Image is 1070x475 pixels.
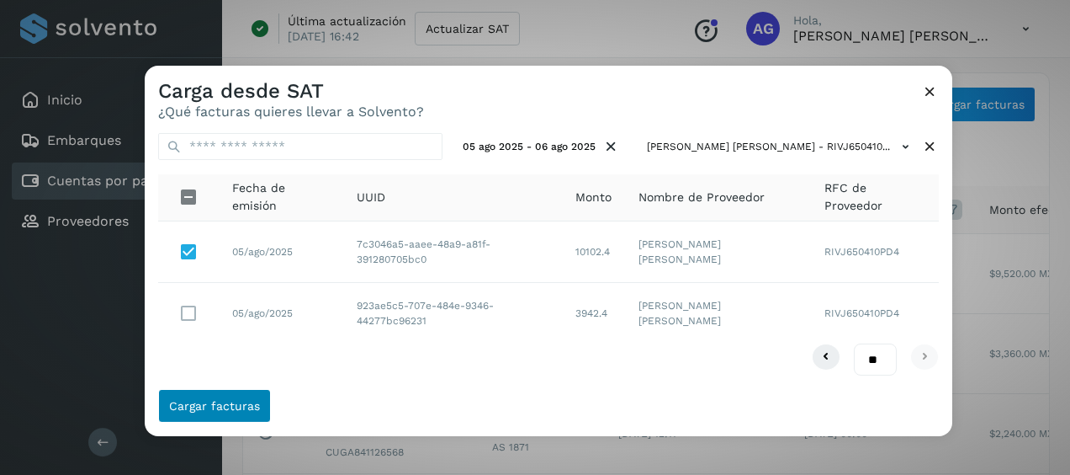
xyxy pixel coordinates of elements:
[625,221,811,283] td: [PERSON_NAME] [PERSON_NAME]
[343,221,562,283] td: 7c3046a5-aaee-48a9-a81f-391280705bc0
[640,133,921,161] button: [PERSON_NAME] [PERSON_NAME] - RIVJ650410...
[357,189,385,206] span: UUID
[158,104,424,120] p: ¿Qué facturas quieres llevar a Solvento?
[232,179,330,215] span: Fecha de emisión
[158,389,271,423] button: Cargar facturas
[638,189,765,206] span: Nombre de Proveedor
[575,189,612,206] span: Monto
[219,283,343,344] td: 05/ago/2025
[811,283,939,344] td: RIVJ650410PD4
[562,283,625,344] td: 3942.4
[824,179,925,215] span: RFC de Proveedor
[219,221,343,283] td: 05/ago/2025
[169,400,260,412] span: Cargar facturas
[456,133,627,161] button: 05 ago 2025 - 06 ago 2025
[625,283,811,344] td: [PERSON_NAME] [PERSON_NAME]
[158,79,424,104] h3: Carga desde SAT
[343,283,562,344] td: 923ae5c5-707e-484e-9346-44277bc96231
[811,221,939,283] td: RIVJ650410PD4
[562,221,625,283] td: 10102.4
